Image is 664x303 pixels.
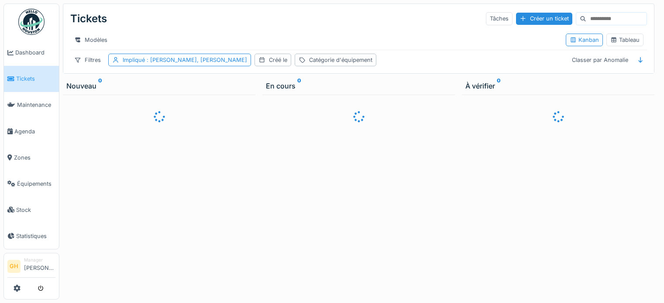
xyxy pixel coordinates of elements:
[269,56,287,64] div: Créé le
[4,144,59,170] a: Zones
[570,36,599,44] div: Kanban
[145,57,247,63] span: : [PERSON_NAME], [PERSON_NAME]
[16,75,55,83] span: Tickets
[486,12,513,25] div: Tâches
[7,260,21,273] li: GH
[70,7,107,30] div: Tickets
[297,81,301,91] sup: 0
[14,127,55,136] span: Agenda
[70,34,111,46] div: Modèles
[14,153,55,162] span: Zones
[516,13,572,24] div: Créer un ticket
[66,81,252,91] div: Nouveau
[4,66,59,92] a: Tickets
[98,81,102,91] sup: 0
[123,56,247,64] div: Impliqué
[497,81,501,91] sup: 0
[4,170,59,197] a: Équipements
[309,56,372,64] div: Catégorie d'équipement
[4,92,59,118] a: Maintenance
[70,54,105,66] div: Filtres
[17,101,55,109] span: Maintenance
[18,9,45,35] img: Badge_color-CXgf-gQk.svg
[16,206,55,214] span: Stock
[4,40,59,66] a: Dashboard
[7,257,55,278] a: GH Manager[PERSON_NAME]
[16,232,55,240] span: Statistiques
[15,48,55,57] span: Dashboard
[24,257,55,263] div: Manager
[266,81,451,91] div: En cours
[4,197,59,223] a: Stock
[4,118,59,144] a: Agenda
[17,180,55,188] span: Équipements
[24,257,55,276] li: [PERSON_NAME]
[568,54,632,66] div: Classer par Anomalie
[4,223,59,249] a: Statistiques
[610,36,640,44] div: Tableau
[465,81,651,91] div: À vérifier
